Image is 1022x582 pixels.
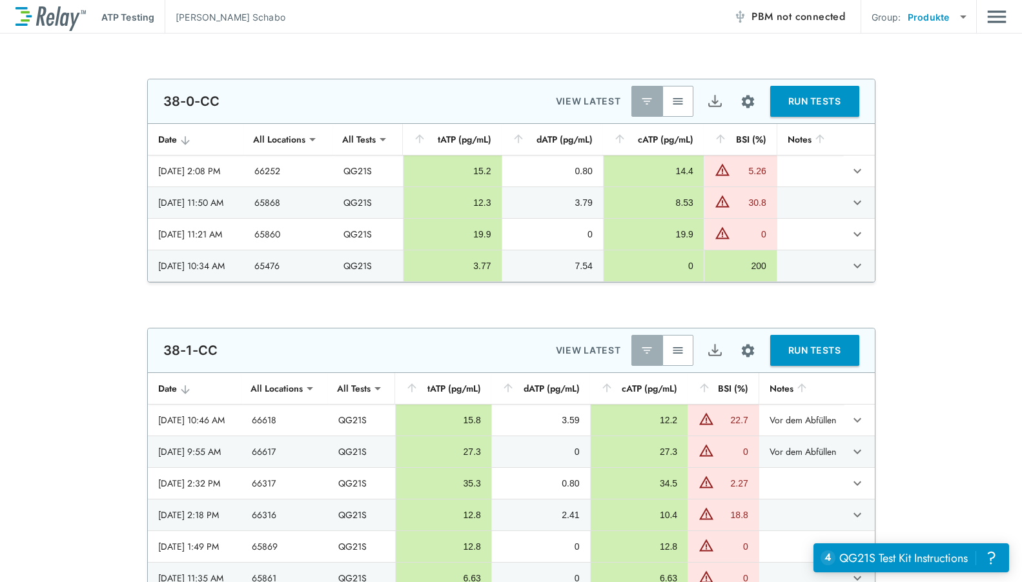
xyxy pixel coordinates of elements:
[333,126,385,152] div: All Tests
[148,373,241,405] th: Date
[770,381,833,396] div: Notes
[406,445,480,458] div: 27.3
[414,228,491,241] div: 19.9
[699,411,714,426] img: Warning
[671,344,684,357] img: View All
[333,187,402,218] td: QG21S
[600,381,678,396] div: cATP (pg/mL)
[715,162,730,177] img: Warning
[813,543,1009,572] iframe: Resource center
[846,255,868,277] button: expand row
[717,477,748,490] div: 2.27
[241,436,328,467] td: 66617
[759,436,844,467] td: Vor dem Abfüllen
[759,405,844,436] td: Vor dem Abfüllen
[733,10,746,23] img: Offline Icon
[333,250,402,281] td: QG21S
[502,381,580,396] div: dATP (pg/mL)
[640,344,653,357] img: Latest
[556,343,621,358] p: VIEW LATEST
[699,474,714,490] img: Warning
[601,540,678,553] div: 12.8
[406,414,480,426] div: 15.8
[717,508,748,521] div: 18.8
[740,94,756,110] img: Settings Icon
[406,540,480,553] div: 12.8
[640,95,653,108] img: Latest
[699,443,714,458] img: Warning
[751,8,845,26] span: PBM
[614,228,693,241] div: 19.9
[333,219,402,250] td: QG21S
[770,86,859,117] button: RUN TESTS
[613,132,693,147] div: cATP (pg/mL)
[733,165,766,177] div: 5.26
[987,5,1007,29] img: Drawer Icon
[731,85,765,119] button: Site setup
[328,499,395,530] td: QG21S
[699,506,714,521] img: Warning
[601,414,678,426] div: 12.2
[241,405,328,436] td: 66618
[406,508,480,521] div: 12.8
[158,228,234,241] div: [DATE] 11:21 AM
[717,540,748,553] div: 0
[671,95,684,108] img: View All
[158,259,234,272] div: [DATE] 10:34 AM
[728,4,850,30] button: PBM not connected
[715,194,730,209] img: Warning
[699,537,714,553] img: Warning
[148,124,875,282] table: sticky table
[15,3,86,31] img: LuminUltra Relay
[405,381,480,396] div: tATP (pg/mL)
[714,132,766,147] div: BSI (%)
[328,376,380,401] div: All Tests
[333,156,402,186] td: QG21S
[163,343,218,358] p: 38-1-CC
[513,259,593,272] div: 7.54
[707,94,723,110] img: Export Icon
[502,414,580,426] div: 3.59
[601,477,678,490] div: 34.5
[601,508,678,521] div: 10.4
[502,445,580,458] div: 0
[158,540,231,553] div: [DATE] 1:49 PM
[733,196,766,209] div: 30.8
[512,132,593,147] div: dATP (pg/mL)
[846,441,868,463] button: expand row
[614,165,693,177] div: 14.4
[158,477,231,490] div: [DATE] 2:32 PM
[846,504,868,526] button: expand row
[601,445,678,458] div: 27.3
[707,343,723,359] img: Export Icon
[715,259,766,272] div: 200
[244,187,333,218] td: 65868
[101,10,154,24] p: ATP Testing
[700,335,731,366] button: Export
[614,259,693,272] div: 0
[328,405,395,436] td: QG21S
[414,196,491,209] div: 12.3
[414,259,491,272] div: 3.77
[158,165,234,177] div: [DATE] 2:08 PM
[846,160,868,182] button: expand row
[328,531,395,562] td: QG21S
[717,414,748,426] div: 22.7
[158,445,231,458] div: [DATE] 9:55 AM
[328,436,395,467] td: QG21S
[513,165,593,177] div: 0.80
[158,414,231,426] div: [DATE] 10:46 AM
[513,196,593,209] div: 3.79
[244,126,314,152] div: All Locations
[846,472,868,494] button: expand row
[502,540,580,553] div: 0
[872,10,901,24] p: Group:
[614,196,693,209] div: 8.53
[698,381,748,396] div: BSI (%)
[244,156,333,186] td: 66252
[148,124,244,156] th: Date
[241,468,328,499] td: 66317
[414,165,491,177] div: 15.2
